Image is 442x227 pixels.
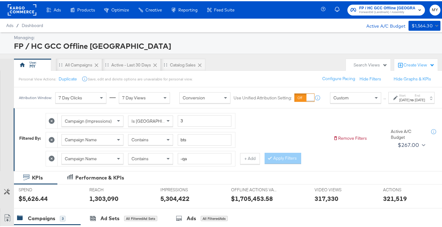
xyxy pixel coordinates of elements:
[315,193,338,202] div: 317,330
[89,193,118,202] div: 1,303,090
[359,4,416,10] span: FP / HC GCC Offline [GEOGRAPHIC_DATA]
[315,186,361,192] span: VIDEO VIEWS
[333,94,349,99] span: Custom
[231,186,278,192] span: OFFLINE ACTIONS VALUE
[19,134,41,140] div: Filtered By:
[29,62,35,68] div: MY
[145,6,162,11] span: Creative
[77,6,95,11] span: Products
[14,34,439,39] div: Managing:
[111,61,151,67] div: Active - Last 30 Days
[383,193,407,202] div: 321,519
[89,186,136,192] span: REACH
[214,6,234,11] span: Feed Suite
[100,214,119,221] div: Ad Sets
[59,75,77,81] button: Duplicate
[124,215,157,220] div: All Filtered Ad Sets
[347,3,425,14] button: FP / HC GCC Offline [GEOGRAPHIC_DATA]Forward3d (Landmark) / Assembly
[359,9,416,14] span: Forward3d (Landmark) / Assembly
[415,92,425,96] label: End:
[13,22,22,27] span: /
[231,193,273,202] div: $1,705,453.58
[333,134,367,140] button: Remove Filters
[178,133,231,144] input: Enter a search term
[59,94,82,99] span: 7 Day Clicks
[359,75,381,81] button: Hide Filters
[160,193,190,202] div: 5,304,422
[201,215,228,220] div: All Filtered Ads
[399,92,409,96] label: Start:
[65,136,97,141] span: Campaign Name
[111,6,129,11] span: Optimize
[240,152,260,163] button: + Add
[382,97,388,99] span: ↑
[183,94,205,99] span: Conversion
[170,61,196,67] div: Catalog Sales
[60,215,65,220] div: 3
[187,214,196,221] div: Ads
[65,155,97,160] span: Campaign Name
[394,75,431,81] button: Hide Graphs & KPIs
[32,173,43,180] div: KPIs
[432,5,438,12] span: MY
[14,39,439,50] div: FP / HC GCC Offline [GEOGRAPHIC_DATA]
[54,6,61,11] span: Ads
[122,94,146,99] span: 7 Day Views
[399,96,409,101] div: [DATE]
[409,96,415,101] strong: to
[19,186,65,192] span: SPEND
[65,61,92,67] div: All Campaigns
[404,61,435,67] div: Create View
[59,62,62,65] div: Drag to reorder tab
[132,117,179,123] span: Is [GEOGRAPHIC_DATA]
[415,96,425,101] div: [DATE]
[178,152,231,163] input: Enter a search term
[354,61,387,67] div: Search Views
[105,62,109,65] div: Drag to reorder tab
[178,6,198,11] span: Reporting
[75,173,124,180] div: Performance & KPIs
[160,186,207,192] span: IMPRESSIONS
[164,62,167,65] div: Drag to reorder tab
[318,72,359,83] button: Configure Pacing
[383,186,430,192] span: ACTIONS
[28,214,55,221] div: Campaigns
[19,193,48,202] div: $5,626.44
[88,75,192,80] div: Save, edit and delete options are unavailable for personal view.
[412,21,433,29] div: $1,564.30
[234,94,292,100] label: Use Unified Attribution Setting:
[395,139,426,149] button: $267.00
[409,20,440,30] button: $1,564.30
[132,136,149,141] span: Contains
[6,22,13,27] span: Ads
[132,155,149,160] span: Contains
[391,127,425,139] div: Active A/C Budget
[65,117,112,123] span: Campaign (Impressions)
[178,114,231,125] input: Enter a number
[360,20,405,29] div: Active A/C Budget
[19,75,56,80] div: Personal View Actions:
[19,94,52,99] div: Attribution Window:
[398,139,419,148] div: $267.00
[22,22,43,27] a: Dashboard
[430,3,440,14] button: MY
